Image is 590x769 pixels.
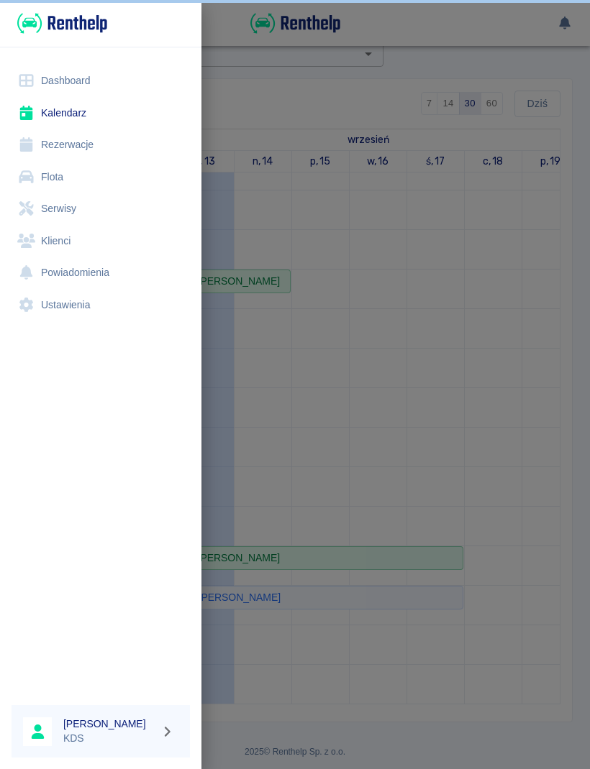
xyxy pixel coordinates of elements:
[12,289,190,321] a: Ustawienia
[12,11,107,35] a: Renthelp logo
[12,161,190,193] a: Flota
[12,193,190,225] a: Serwisy
[12,129,190,161] a: Rezerwacje
[17,11,107,35] img: Renthelp logo
[12,97,190,129] a: Kalendarz
[12,65,190,97] a: Dashboard
[63,717,155,731] h6: [PERSON_NAME]
[12,257,190,289] a: Powiadomienia
[63,731,155,746] p: KDS
[12,225,190,257] a: Klienci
